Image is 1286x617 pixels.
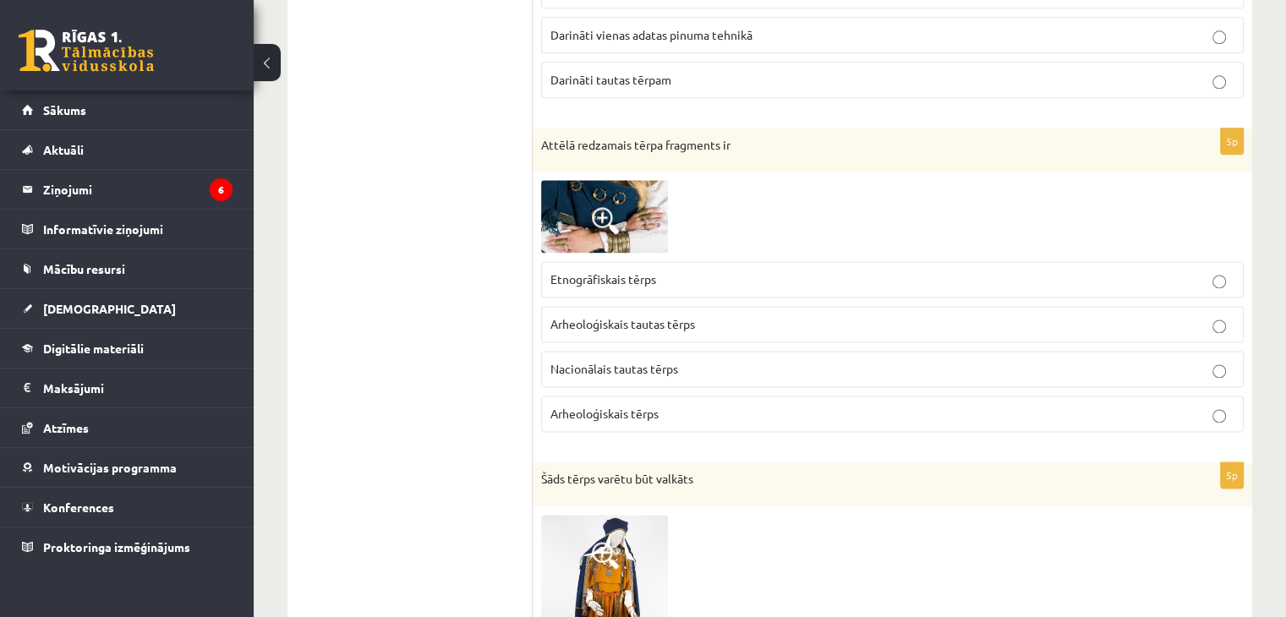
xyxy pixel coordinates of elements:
input: Darināti vienas adatas pinuma tehnikā [1212,30,1226,44]
legend: Informatīvie ziņojumi [43,210,233,248]
legend: Maksājumi [43,369,233,407]
span: Darināti tautas tērpam [550,72,671,87]
p: 5p [1220,128,1244,155]
img: 1.jpg [541,180,668,253]
span: Nacionālais tautas tērps [550,361,678,376]
span: Arheoloģiskais tērps [550,406,659,421]
a: Atzīmes [22,408,233,447]
legend: Ziņojumi [43,170,233,209]
span: Proktoringa izmēģinājums [43,539,190,554]
span: Darināti vienas adatas pinuma tehnikā [550,27,752,42]
input: Darināti tautas tērpam [1212,75,1226,89]
span: Konferences [43,500,114,515]
span: Sākums [43,102,86,117]
p: Attēlā redzamais tērpa fragments ir [541,137,1159,154]
a: Rīgas 1. Tālmācības vidusskola [19,30,154,72]
a: Informatīvie ziņojumi [22,210,233,248]
a: Proktoringa izmēģinājums [22,527,233,566]
p: Šāds tērps varētu būt valkāts [541,471,1159,488]
a: [DEMOGRAPHIC_DATA] [22,289,233,328]
a: Sākums [22,90,233,129]
input: Arheoloģiskais tērps [1212,409,1226,423]
span: [DEMOGRAPHIC_DATA] [43,301,176,316]
span: Motivācijas programma [43,460,177,475]
input: Etnogrāfiskais tērps [1212,275,1226,288]
span: Atzīmes [43,420,89,435]
span: Mācību resursi [43,261,125,276]
a: Maksājumi [22,369,233,407]
a: Digitālie materiāli [22,329,233,368]
input: Arheoloģiskais tautas tērps [1212,319,1226,333]
p: 5p [1220,461,1244,489]
a: Motivācijas programma [22,448,233,487]
a: Aktuāli [22,130,233,169]
i: 6 [210,178,233,201]
a: Konferences [22,488,233,527]
a: Ziņojumi6 [22,170,233,209]
span: Digitālie materiāli [43,341,144,356]
span: Aktuāli [43,142,84,157]
a: Mācību resursi [22,249,233,288]
span: Arheoloģiskais tautas tērps [550,316,695,331]
span: Etnogrāfiskais tērps [550,271,656,287]
input: Nacionālais tautas tērps [1212,364,1226,378]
